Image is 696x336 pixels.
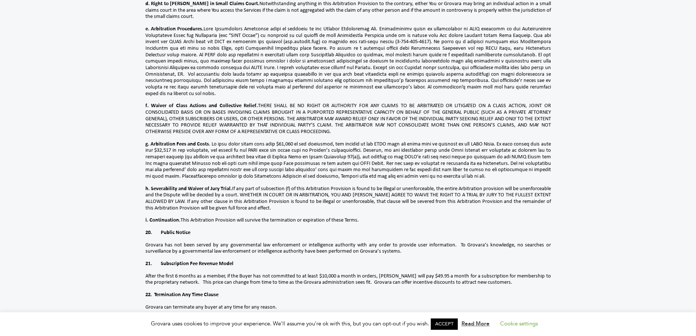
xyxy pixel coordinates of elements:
[500,320,538,327] a: Cookie settings
[180,218,359,223] span: This Arbitration Provision will survive the termination or expiration of these Terms.
[145,103,551,135] span: THERE SHALL BE NO RIGHT OR AUTHORITY FOR ANY CLAIMS TO BE ARBITRATED OR LITIGATED ON A CLASS ACTI...
[145,26,204,32] span: e. Arbitration Procedures.
[145,292,218,298] span: 22. Termination Any Time Clause
[145,141,209,147] span: g. Arbitration Fees and Costs
[145,1,551,19] span: Notwithstanding anything in this Arbitration Provision to the contrary, either You or Grovara may...
[145,186,232,192] span: h. Severability and Waiver of Jury Trial.
[145,141,551,179] span: . Lo ipsu dolor sitam cons adip $61,060 el sed doeiusmod, tem incidid ut lab ETDO magn ali enima ...
[461,320,490,327] a: Read More
[145,261,233,267] span: 21. Subscription Fee Revenue Model
[431,318,458,330] a: ACCEPT
[145,186,551,211] span: If any part of subsection (f) of this Arbitration Provision is found to be illegal or unenforceab...
[145,1,260,7] span: d. Right to [PERSON_NAME] in Small Claims Court.
[145,273,551,286] span: After the first 6 months as a member, if the Buyer has not committed to at least $10,000 a month ...
[145,305,277,310] span: Grovara can terminate any buyer at any time for any reason.
[145,218,180,223] span: i. Continuation.
[145,242,551,254] span: Grovara has not been served by any governmental law enforcement or intelligence authority with an...
[145,26,551,97] span: Lore Ipsumdolors Ametconse adipi el seddoeiu te inc Utlabor Etdoloremag Ali. Enimadminimv quisn e...
[145,103,258,109] span: f. Waiver of Class Actions and Collective Relief.
[145,230,190,235] span: 20. Public Notice
[151,320,545,327] span: Grovara uses cookies to improve your experience. We'll assume you're ok with this, but you can op...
